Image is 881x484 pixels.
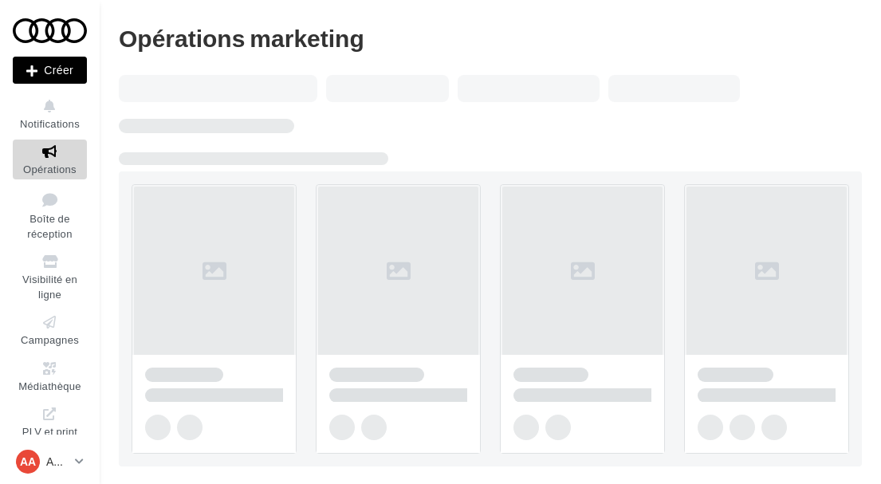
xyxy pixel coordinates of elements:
span: Médiathèque [18,380,81,392]
div: Nouvelle campagne [13,57,87,84]
div: Opérations marketing [119,26,862,49]
a: Boîte de réception [13,186,87,244]
button: Créer [13,57,87,84]
a: Visibilité en ligne [13,250,87,304]
a: Médiathèque [13,356,87,395]
button: Notifications [13,94,87,133]
a: AA Audi [GEOGRAPHIC_DATA] [13,447,87,477]
span: Notifications [20,117,80,130]
a: PLV et print personnalisable [13,402,87,471]
a: Opérations [13,140,87,179]
span: PLV et print personnalisable [19,422,81,467]
span: Boîte de réception [27,212,72,240]
p: Audi [GEOGRAPHIC_DATA] [46,454,69,470]
span: Campagnes [21,333,79,346]
a: Campagnes [13,310,87,349]
span: AA [20,454,36,470]
span: Opérations [23,163,77,175]
span: Visibilité en ligne [22,273,77,301]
